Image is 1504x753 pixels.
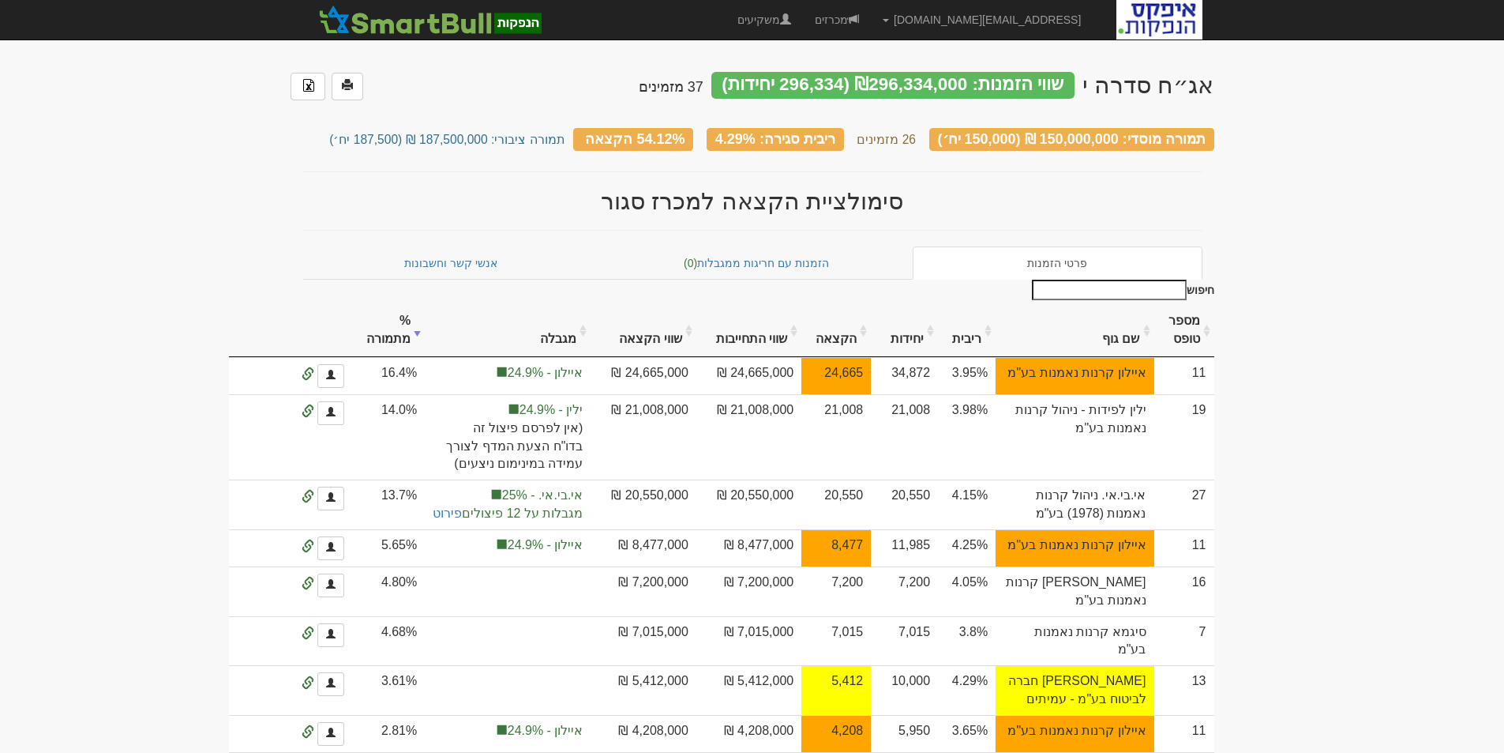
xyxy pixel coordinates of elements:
td: 7,200 [871,567,938,616]
td: 2.81% [352,715,425,752]
th: ריבית : activate to sort column ascending [938,304,996,357]
td: 4.15% [938,480,996,529]
td: 7,015,000 ₪ [591,616,696,666]
td: הקצאה בפועל לקבוצה 'איילון' 24.9% [425,715,591,752]
td: 8,477,000 ₪ [591,529,696,567]
div: שווי הזמנות: ₪296,334,000 (296,334 יחידות) [711,72,1075,99]
td: 7,015,000 ₪ [696,616,801,666]
td: 34,872 [871,357,938,394]
td: 20,550 [801,480,871,529]
td: 24,665,000 ₪ [591,357,696,394]
td: 3.95% [938,357,996,394]
span: איילון - 24.9% [433,722,583,740]
td: 4,208,000 ₪ [591,715,696,752]
td: הקצאה בפועל לקבוצת סמארטבול 25%, לתשומת ליבך: עדכון המגבלות ישנה את אפשרויות ההקצאה הסופיות. [425,480,591,529]
td: אחוז הקצאה להצעה זו 54.1% [801,665,871,715]
th: יחידות: activate to sort column ascending [871,304,938,357]
div: אספן גרופ בע"מ - אג״ח (סדרה י) - הנפקה לציבור [1082,72,1214,98]
td: 4.68% [352,616,425,666]
td: 4.25% [938,529,996,567]
td: 5,950 [871,715,938,752]
td: 20,550,000 ₪ [591,480,696,529]
th: מגבלה: activate to sort column ascending [425,304,591,357]
td: [PERSON_NAME] חברה לביטוח בע"מ - עמיתים [996,665,1153,715]
div: תמורה מוסדי: 150,000,000 ₪ (150,000 יח׳) [929,128,1214,151]
h4: 37 מזמינים [639,80,703,96]
input: חיפוש [1032,280,1187,300]
td: 21,008,000 ₪ [591,394,696,480]
td: 21,008 [871,394,938,480]
span: איילון - 24.9% [433,364,583,382]
td: 7,015 [871,616,938,666]
td: 11 [1154,715,1214,752]
td: 4,208,000 ₪ [696,715,801,752]
td: 11 [1154,529,1214,567]
img: SmartBull Logo [314,4,546,36]
td: 3.98% [938,394,996,480]
div: ריבית סגירה: 4.29% [707,128,844,151]
td: 5,412,000 ₪ [696,665,801,715]
td: 21,008 [801,394,871,480]
label: חיפוש [1026,280,1214,300]
img: excel-file-black.png [302,79,315,92]
td: 20,550,000 ₪ [696,480,801,529]
td: 7,015 [801,616,871,666]
td: אחוז הקצאה להצעה זו 70.7% [801,357,871,394]
a: פירוט [433,506,462,520]
td: 27 [1154,480,1214,529]
span: (0) [684,257,697,269]
span: מגבלות על 12 פיצולים [433,505,583,523]
th: % מתמורה: activate to sort column ascending [352,304,425,357]
h2: סימולציית הקצאה למכרז סגור [302,188,1202,214]
td: 16.4% [352,357,425,394]
td: 21,008,000 ₪ [696,394,801,480]
td: 3.8% [938,616,996,666]
td: 7,200,000 ₪ [591,567,696,616]
td: ילין לפידות - ניהול קרנות נאמנות בע"מ [996,394,1153,480]
td: 7,200,000 ₪ [696,567,801,616]
th: מספר טופס: activate to sort column ascending [1154,304,1214,357]
td: 13 [1154,665,1214,715]
td: הקצאה בפועל לקבוצה 'איילון' 24.9% [425,357,591,394]
td: 19 [1154,394,1214,480]
span: איילון - 24.9% [433,537,583,555]
td: 8,477,000 ₪ [696,529,801,567]
td: 14.0% [352,394,425,480]
td: 3.61% [352,665,425,715]
td: 11 [1154,357,1214,394]
th: שווי התחייבות: activate to sort column ascending [696,304,801,357]
td: 4.80% [352,567,425,616]
small: תמורה ציבורי: 187,500,000 ₪ (187,500 יח׳) [329,133,564,146]
td: 3.65% [938,715,996,752]
td: אחוז הקצאה להצעה זו 70.7% [801,529,871,567]
td: הקצאה בפועל לקבוצה 'ילין' 14.0% [425,394,591,480]
td: 5,412,000 ₪ [591,665,696,715]
td: אי.בי.אי. ניהול קרנות נאמנות (1978) בע"מ [996,480,1153,529]
span: (אין לפרסם פיצול זה בדו"ח הצעת המדף לצורך עמידה במינימום ניצעים) [433,420,583,474]
td: 4.29% [938,665,996,715]
span: 54.12% הקצאה [585,131,684,147]
td: 11,985 [871,529,938,567]
td: הקצאה בפועל לקבוצה 'איילון' 24.9% [425,529,591,567]
td: 24,665,000 ₪ [696,357,801,394]
td: 10,000 [871,665,938,715]
td: 4.05% [938,567,996,616]
span: ילין - 24.9% [433,401,583,420]
th: שווי הקצאה: activate to sort column ascending [591,304,696,357]
th: הקצאה: activate to sort column ascending [801,304,871,357]
a: פרטי הזמנות [913,247,1202,280]
td: 7 [1154,616,1214,666]
a: אנשי קשר וחשבונות [302,247,601,280]
span: אי.בי.אי. - 25% [433,487,583,505]
a: הזמנות עם חריגות ממגבלות(0) [600,247,913,280]
td: 7,200 [801,567,871,616]
td: 13.7% [352,480,425,529]
td: [PERSON_NAME] קרנות נאמנות בע"מ [996,567,1153,616]
td: איילון קרנות נאמנות בע"מ [996,529,1153,567]
td: איילון קרנות נאמנות בע"מ [996,715,1153,752]
td: 16 [1154,567,1214,616]
th: שם גוף : activate to sort column ascending [996,304,1153,357]
td: אחוז הקצאה להצעה זו 70.7% [801,715,871,752]
td: סיגמא קרנות נאמנות בע"מ [996,616,1153,666]
td: 5.65% [352,529,425,567]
